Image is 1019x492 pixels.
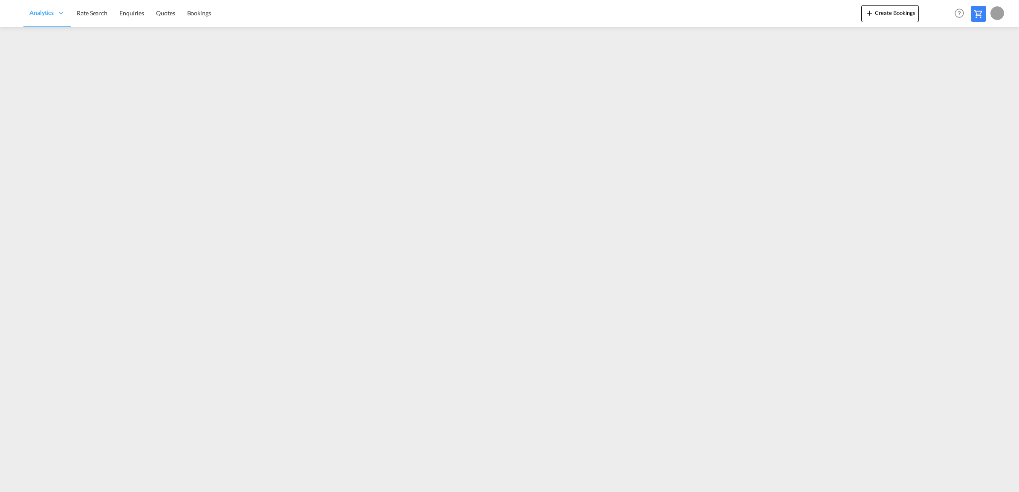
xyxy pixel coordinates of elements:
span: Help [952,6,967,20]
span: Rate Search [77,9,107,17]
span: Enquiries [119,9,144,17]
div: Help [952,6,971,21]
span: Analytics [29,9,54,17]
md-icon: icon-plus 400-fg [865,8,875,18]
button: icon-plus 400-fgCreate Bookings [861,5,919,22]
span: Quotes [156,9,175,17]
span: Bookings [187,9,211,17]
